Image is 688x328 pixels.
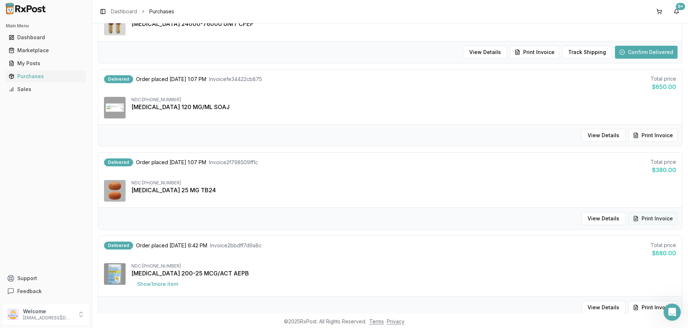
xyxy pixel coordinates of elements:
[136,159,206,166] span: Order placed [DATE] 1:07 PM
[23,315,73,321] p: [EMAIL_ADDRESS][DOMAIN_NAME]
[628,129,678,142] button: Print Invoice
[6,23,86,29] h2: Main Menu
[651,75,676,82] div: Total price
[664,304,681,321] iframe: Intercom live chat
[104,263,126,285] img: Breo Ellipta 200-25 MCG/ACT AEPB
[581,212,625,225] button: View Details
[111,8,137,15] a: Dashboard
[510,46,559,59] button: Print Invoice
[9,86,83,93] div: Sales
[651,158,676,166] div: Total price
[3,272,89,285] button: Support
[104,180,126,202] img: Myrbetriq 25 MG TB24
[3,84,89,95] button: Sales
[3,32,89,43] button: Dashboard
[387,318,404,324] a: Privacy
[9,60,83,67] div: My Posts
[104,14,126,35] img: Creon 24000-76000 UNIT CPEP
[136,242,207,249] span: Order placed [DATE] 6:42 PM
[104,242,133,250] div: Delivered
[131,97,676,103] div: NDC: [PHONE_NUMBER]
[6,31,86,44] a: Dashboard
[581,301,625,314] button: View Details
[562,46,612,59] button: Track Shipping
[136,76,206,83] span: Order placed [DATE] 1:07 PM
[131,186,676,194] div: [MEDICAL_DATA] 25 MG TB24
[6,44,86,57] a: Marketplace
[463,46,507,59] button: View Details
[3,58,89,69] button: My Posts
[671,6,682,17] button: 9+
[628,301,678,314] button: Print Invoice
[3,3,49,14] img: RxPost Logo
[7,309,19,320] img: User avatar
[131,278,184,291] button: Show1more item
[651,242,676,249] div: Total price
[131,19,676,28] div: [MEDICAL_DATA] 24000-76000 UNIT CPEP
[209,76,262,83] span: Invoice fe34422cb875
[104,75,133,83] div: Delivered
[104,97,126,118] img: Emgality 120 MG/ML SOAJ
[581,129,625,142] button: View Details
[149,8,174,15] span: Purchases
[369,318,384,324] a: Terms
[6,57,86,70] a: My Posts
[628,212,678,225] button: Print Invoice
[23,308,73,315] p: Welcome
[651,249,676,257] div: $680.00
[615,46,678,59] button: Confirm Delivered
[111,8,174,15] nav: breadcrumb
[104,158,133,166] div: Delivered
[651,166,676,174] div: $380.00
[210,242,262,249] span: Invoice 2bbdff7d9a8c
[651,82,676,91] div: $650.00
[17,288,42,295] span: Feedback
[3,285,89,298] button: Feedback
[9,47,83,54] div: Marketplace
[6,70,86,83] a: Purchases
[209,159,258,166] span: Invoice 2f798509ff1c
[9,73,83,80] div: Purchases
[131,180,676,186] div: NDC: [PHONE_NUMBER]
[3,45,89,56] button: Marketplace
[676,3,685,10] div: 9+
[3,71,89,82] button: Purchases
[9,34,83,41] div: Dashboard
[131,269,676,278] div: [MEDICAL_DATA] 200-25 MCG/ACT AEPB
[131,103,676,111] div: [MEDICAL_DATA] 120 MG/ML SOAJ
[6,83,86,96] a: Sales
[131,263,676,269] div: NDC: [PHONE_NUMBER]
